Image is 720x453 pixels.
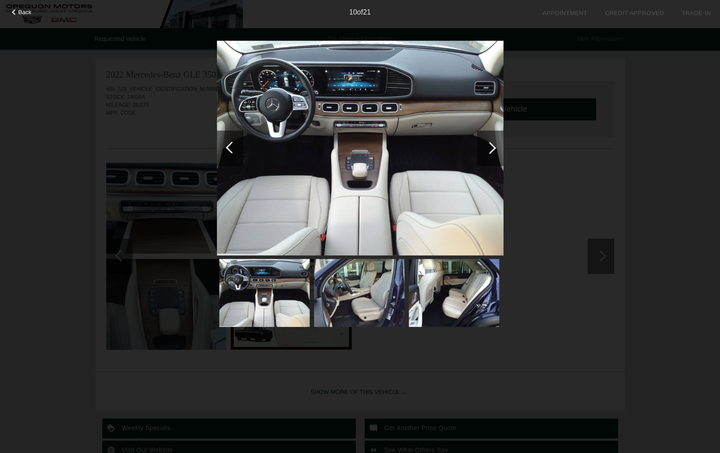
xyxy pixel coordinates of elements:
[542,10,587,16] a: Appointment
[409,259,499,327] img: 12.jpg
[217,41,504,256] img: 10.jpg
[605,10,664,16] a: Credit Approved
[219,259,310,327] img: 10.jpg
[19,9,32,15] span: Back
[314,259,404,327] img: 11.jpg
[363,8,371,16] span: 21
[349,8,357,16] span: 10
[682,10,711,16] a: Trade-In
